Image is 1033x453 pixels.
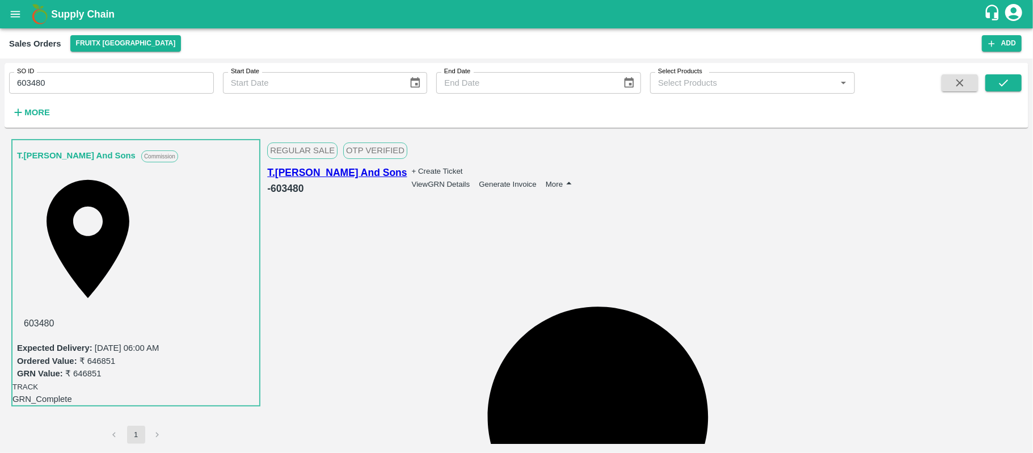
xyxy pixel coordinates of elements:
[267,165,407,181] a: T.[PERSON_NAME] And Sons
[343,142,407,158] span: OTP VERIFIED
[9,36,61,51] div: Sales Orders
[231,67,259,76] label: Start Date
[12,395,72,404] span: GRN_Complete
[17,356,77,366] label: Ordered Value:
[267,142,338,158] span: Regular Sale
[17,310,255,337] div: 603480
[267,181,407,196] h6: - 603480
[17,148,136,163] a: T.[PERSON_NAME] And Sons
[95,343,159,353] label: [DATE] 06:00 AM
[65,369,102,378] label: ₹ 646851
[982,35,1022,52] button: Add
[127,426,145,444] button: page 1
[436,72,613,94] input: End Date
[9,103,53,122] button: More
[223,72,400,94] input: Start Date
[28,3,51,26] img: logo
[479,180,537,188] button: Generate Invoice
[618,72,640,94] button: Choose date
[51,9,115,20] b: Supply Chain
[17,343,92,353] label: Expected Delivery :
[141,150,178,162] p: Commission
[658,67,702,76] label: Select Products
[2,1,28,27] button: open drawer
[79,356,116,366] label: ₹ 646851
[17,67,34,76] label: SO ID
[404,72,426,94] button: Choose date
[1004,2,1024,26] div: account of current user
[984,4,1004,24] div: customer-support
[70,35,182,52] button: Select DC
[444,67,470,76] label: End Date
[653,75,833,90] input: Select Products
[51,6,984,22] a: Supply Chain
[9,72,214,94] input: Enter SO ID
[24,108,50,117] strong: More
[17,369,63,378] label: GRN Value:
[412,180,470,188] button: ViewGRN Details
[104,426,168,444] nav: pagination navigation
[412,167,463,175] button: + Create Ticket
[836,75,851,90] button: Open
[546,177,576,191] button: More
